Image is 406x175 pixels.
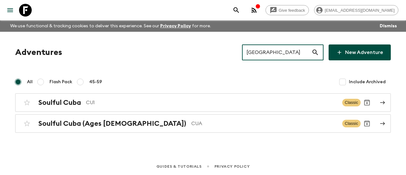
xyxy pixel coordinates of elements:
[160,24,191,28] a: Privacy Policy
[242,44,311,61] input: e.g. AR1, Argentina
[15,46,62,59] h1: Adventures
[349,79,386,85] span: Include Archived
[191,120,337,127] p: CUA
[38,119,186,128] h2: Soulful Cuba (Ages [DEMOGRAPHIC_DATA])
[89,79,102,85] span: 45-59
[156,163,202,170] a: Guides & Tutorials
[49,79,72,85] span: Flash Pack
[230,4,243,17] button: search adventures
[361,117,373,130] button: Archive
[342,99,361,106] span: Classic
[15,114,391,133] a: Soulful Cuba (Ages [DEMOGRAPHIC_DATA])CUAClassicArchive
[314,5,398,15] div: [EMAIL_ADDRESS][DOMAIN_NAME]
[214,163,250,170] a: Privacy Policy
[361,96,373,109] button: Archive
[8,20,213,32] p: We use functional & tracking cookies to deliver this experience. See our for more.
[4,4,16,17] button: menu
[321,8,398,13] span: [EMAIL_ADDRESS][DOMAIN_NAME]
[27,79,33,85] span: All
[265,5,309,15] a: Give feedback
[38,98,81,107] h2: Soulful Cuba
[342,120,361,127] span: Classic
[378,22,398,30] button: Dismiss
[329,44,391,60] a: New Adventure
[15,93,391,112] a: Soulful CubaCU1ClassicArchive
[275,8,309,13] span: Give feedback
[86,99,337,106] p: CU1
